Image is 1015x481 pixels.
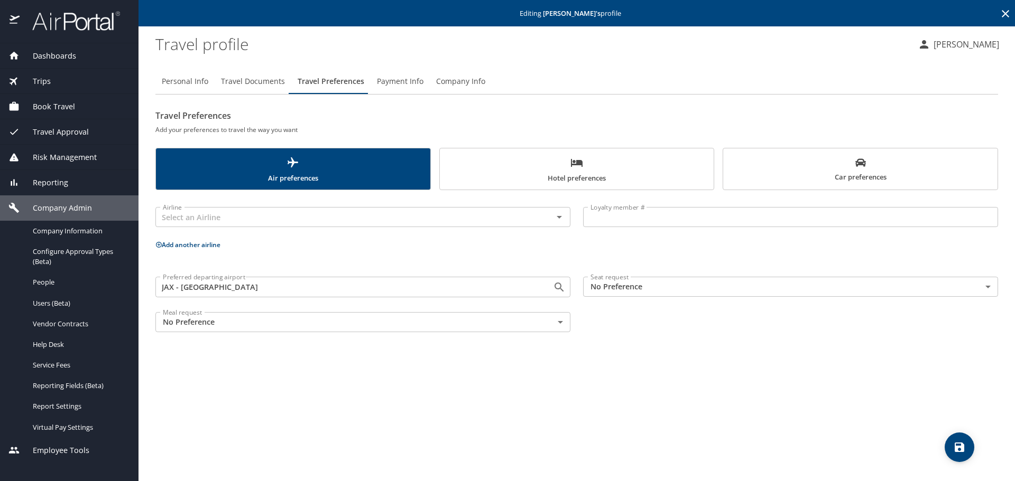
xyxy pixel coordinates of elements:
span: Company Info [436,75,485,88]
span: Users (Beta) [33,298,126,308]
span: Payment Info [377,75,423,88]
span: Travel Documents [221,75,285,88]
span: Dashboards [20,50,76,62]
button: [PERSON_NAME] [914,35,1003,54]
span: Company Admin [20,202,92,214]
span: Help Desk [33,339,126,350]
span: Employee Tools [20,445,89,456]
img: airportal-logo.png [21,11,120,31]
h6: Add your preferences to travel the way you want [155,124,998,135]
span: People [33,277,126,287]
span: Travel Approval [20,126,89,138]
span: Book Travel [20,101,75,112]
h1: Travel profile [155,27,909,60]
button: Open [552,280,567,295]
span: Air preferences [162,156,424,184]
div: No Preference [155,312,570,332]
p: Editing profile [142,10,1012,17]
span: Virtual Pay Settings [33,422,126,432]
input: Select an Airline [159,210,536,224]
span: Report Settings [33,401,126,411]
span: Car preferences [730,157,991,183]
img: icon-airportal.png [10,11,21,31]
strong: [PERSON_NAME] 's [543,8,601,18]
span: Vendor Contracts [33,319,126,329]
span: Risk Management [20,152,97,163]
span: Travel Preferences [298,75,364,88]
button: save [945,432,974,462]
span: Personal Info [162,75,208,88]
span: Hotel preferences [446,156,708,184]
span: Company Information [33,226,126,236]
span: Reporting Fields (Beta) [33,381,126,391]
span: Reporting [20,177,68,188]
div: No Preference [583,277,998,297]
span: Configure Approval Types (Beta) [33,247,126,267]
button: Open [552,210,567,224]
input: Search for and select an airport [159,280,536,294]
span: Trips [20,76,51,87]
span: Service Fees [33,360,126,370]
div: Profile [155,69,998,94]
p: [PERSON_NAME] [930,38,999,51]
div: scrollable force tabs example [155,148,998,190]
button: Add another airline [155,240,220,249]
h2: Travel Preferences [155,107,998,124]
